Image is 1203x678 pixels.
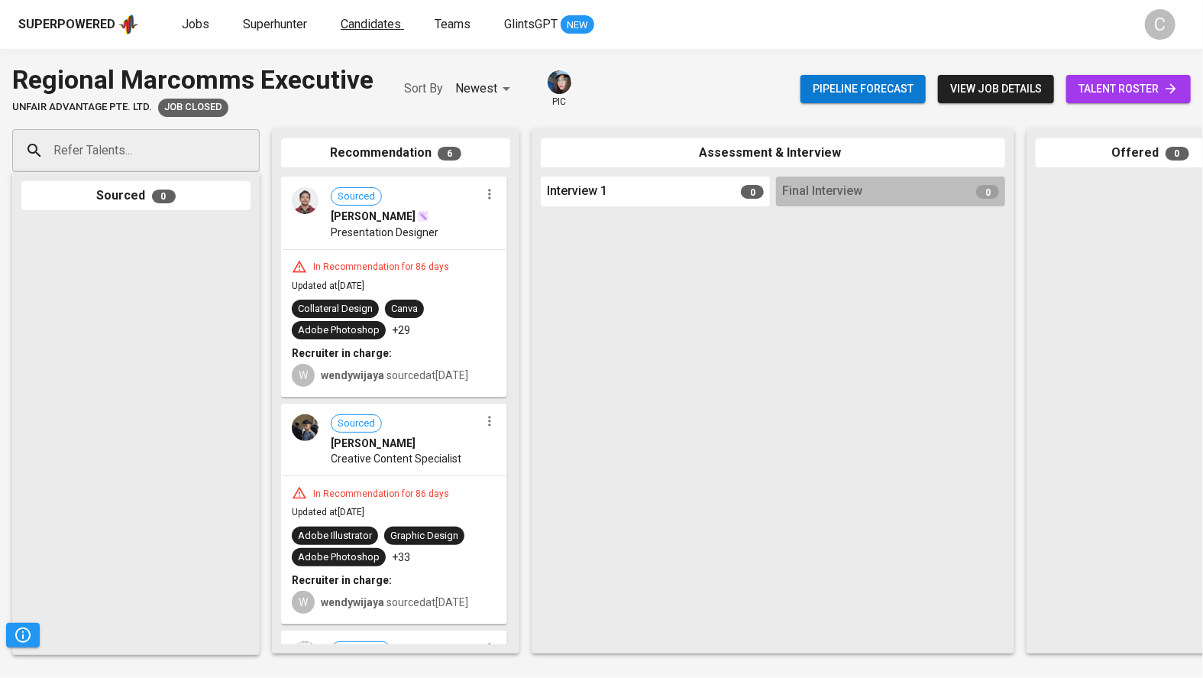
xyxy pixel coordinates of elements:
[1078,79,1179,99] span: talent roster
[1145,9,1176,40] div: C
[307,488,455,501] div: In Recommendation for 86 days
[782,183,862,200] span: Final Interview
[547,183,607,200] span: Interview 1
[298,550,380,565] div: Adobe Photoshop
[12,100,152,115] span: Unfair Advantage Pte. Ltd.
[307,261,455,274] div: In Recommendation for 86 days
[341,15,404,34] a: Candidates
[455,79,497,98] p: Newest
[331,190,381,204] span: Sourced
[152,190,176,203] span: 0
[292,347,392,359] b: Recruiter in charge:
[243,15,310,34] a: Superhunter
[118,13,139,36] img: app logo
[504,15,594,34] a: GlintsGPT NEW
[344,644,390,658] span: Referral
[435,17,471,31] span: Teams
[292,414,319,441] img: 5be5da0512ba0f77080771cb4083f87c.jpg
[292,364,315,387] div: W
[390,529,458,543] div: Graphic Design
[12,61,374,99] div: Regional Marcomms Executive
[813,79,914,99] span: Pipeline forecast
[182,17,209,31] span: Jobs
[6,623,40,647] button: Pipeline Triggers
[158,100,228,115] span: Job Closed
[182,15,212,34] a: Jobs
[292,574,392,586] b: Recruiter in charge:
[404,79,443,98] p: Sort By
[292,641,319,668] img: 66a3379811a136ce8525fce196803541.jpg
[321,369,468,381] span: sourced at [DATE]
[950,79,1042,99] span: view job details
[251,149,254,152] button: Open
[158,99,228,117] div: Client decided to hold the position for >14 days
[1066,75,1191,103] a: talent roster
[298,302,373,316] div: Collateral Design
[455,75,516,103] div: Newest
[321,596,468,608] span: sourced at [DATE]
[938,75,1054,103] button: view job details
[18,13,139,36] a: Superpoweredapp logo
[331,451,461,466] span: Creative Content Specialist
[321,369,384,381] b: wendywijaya
[546,69,573,109] div: pic
[298,529,372,543] div: Adobe Illustrator
[321,596,384,608] b: wendywijaya
[292,591,315,614] div: W
[438,147,461,161] span: 6
[331,436,416,451] span: [PERSON_NAME]
[331,417,381,431] span: Sourced
[561,18,594,33] span: NEW
[292,507,364,517] span: Updated at [DATE]
[292,187,319,214] img: 8c64c5972cfc242543ce7fc7b78aaf2a.jpg
[392,323,410,338] p: +29
[417,210,429,222] img: magic_wand.svg
[741,185,764,199] span: 0
[243,17,307,31] span: Superhunter
[435,15,474,34] a: Teams
[1166,147,1189,161] span: 0
[21,181,251,211] div: Sourced
[292,281,364,291] span: Updated at [DATE]
[504,17,558,31] span: GlintsGPT
[392,550,410,565] p: +33
[391,302,418,316] div: Canva
[331,225,438,240] span: Presentation Designer
[976,185,999,199] span: 0
[341,17,401,31] span: Candidates
[331,209,416,224] span: [PERSON_NAME]
[298,323,380,338] div: Adobe Photoshop
[541,138,1005,168] div: Assessment & Interview
[281,138,510,168] div: Recommendation
[800,75,926,103] button: Pipeline forecast
[548,70,571,94] img: diazagista@glints.com
[18,16,115,34] div: Superpowered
